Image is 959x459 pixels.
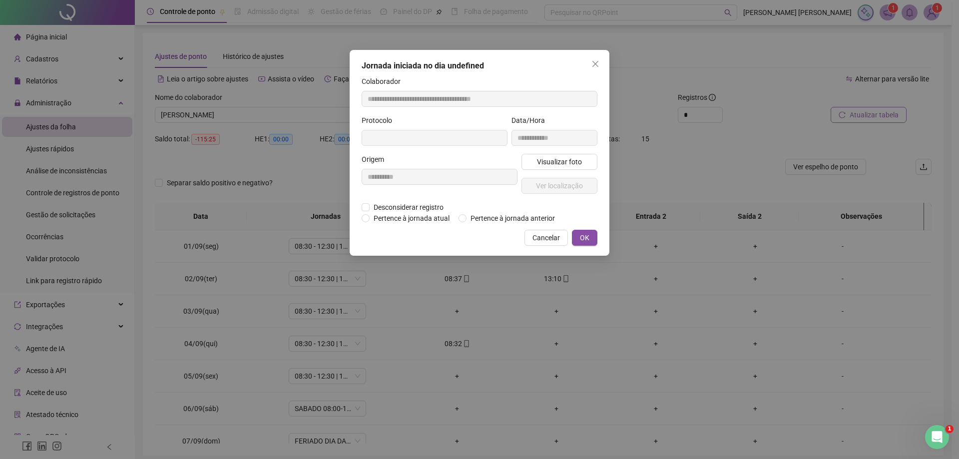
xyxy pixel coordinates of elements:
[925,425,949,449] iframe: Intercom live chat
[370,202,448,213] span: Desconsiderar registro
[362,76,407,87] label: Colaborador
[524,230,568,246] button: Cancelar
[537,156,582,167] span: Visualizar foto
[362,115,399,126] label: Protocolo
[521,178,597,194] button: Ver localização
[362,60,597,72] div: Jornada iniciada no dia undefined
[587,56,603,72] button: Close
[580,232,589,243] span: OK
[532,232,560,243] span: Cancelar
[511,115,551,126] label: Data/Hora
[467,213,559,224] span: Pertence à jornada anterior
[362,154,391,165] label: Origem
[946,425,954,433] span: 1
[572,230,597,246] button: OK
[591,60,599,68] span: close
[521,154,597,170] button: Visualizar foto
[370,213,454,224] span: Pertence à jornada atual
